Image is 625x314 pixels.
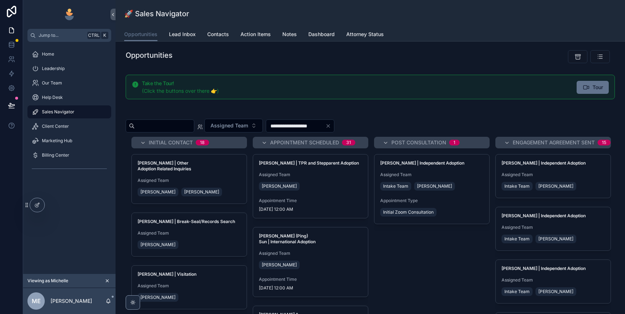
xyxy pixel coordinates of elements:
[380,198,483,204] span: Appointment Type
[577,81,609,94] button: Tour
[27,105,111,118] a: Sales Navigator
[593,84,603,91] span: Tour
[495,154,611,198] a: [PERSON_NAME] | Independent AdoptionAssigned TeamIntake Team[PERSON_NAME]
[42,123,69,129] span: Client Center
[502,182,533,191] a: Intake Team
[259,250,362,256] span: Assigned Team
[131,154,247,204] a: [PERSON_NAME] | Other Adoption Related InquiriesAssigned Team[PERSON_NAME][PERSON_NAME]
[308,28,335,42] a: Dashboard
[27,62,111,75] a: Leadership
[64,9,75,20] img: App logo
[535,182,576,191] a: [PERSON_NAME]
[124,28,157,42] a: Opportunities
[51,297,92,305] p: [PERSON_NAME]
[42,66,65,71] span: Leadership
[259,206,362,212] span: [DATE] 12:00 AM
[42,51,54,57] span: Home
[39,32,84,38] span: Jump to...
[502,287,533,296] a: Intake Team
[124,31,157,38] span: Opportunities
[383,209,434,215] span: Initial Zoom Consultation
[282,31,297,38] span: Notes
[538,236,573,242] span: [PERSON_NAME]
[138,271,196,277] strong: [PERSON_NAME] | Visitation
[138,240,178,249] a: [PERSON_NAME]
[27,134,111,147] a: Marketing Hub
[42,152,69,158] span: Billing Center
[380,208,437,217] a: Initial Zoom Consultation
[138,293,178,302] a: [PERSON_NAME]
[27,149,111,162] a: Billing Center
[502,224,605,230] span: Assigned Team
[102,32,108,38] span: K
[259,276,362,282] span: Appointment Time
[259,261,300,269] a: [PERSON_NAME]
[253,227,368,297] a: [PERSON_NAME] (Ping) Sun | International AdoptionAssigned Team[PERSON_NAME]Appointment Time[DATE]...
[502,277,605,283] span: Assigned Team
[535,287,576,296] a: [PERSON_NAME]
[504,236,530,242] span: Intake Team
[504,183,530,189] span: Intake Team
[210,122,248,129] span: Assigned Team
[138,160,191,171] strong: [PERSON_NAME] | Other Adoption Related Inquiries
[325,123,334,129] button: Clear
[502,235,533,243] a: Intake Team
[240,31,271,38] span: Action Items
[138,219,235,224] strong: [PERSON_NAME] | Break-Seal/Records Search
[259,285,362,291] span: [DATE] 12:00 AM
[169,31,196,38] span: Lead Inbox
[27,91,111,104] a: Help Desk
[453,140,455,145] div: 1
[207,28,229,42] a: Contacts
[131,213,247,257] a: [PERSON_NAME] | Break-Seal/Records SearchAssigned Team[PERSON_NAME]
[346,140,351,145] div: 31
[259,160,359,166] strong: [PERSON_NAME] | TPR and Stepparent Adoption
[27,48,111,61] a: Home
[140,189,175,195] span: [PERSON_NAME]
[207,31,229,38] span: Contacts
[391,139,446,146] span: Post Consultation
[138,178,241,183] span: Assigned Team
[380,160,464,166] strong: [PERSON_NAME] | Independent Adoption
[259,198,362,204] span: Appointment Time
[142,87,571,95] div: (Click the buttons over there 👉)
[504,289,530,295] span: Intake Team
[374,154,490,224] a: [PERSON_NAME] | Independent AdoptionAssigned TeamIntake Team[PERSON_NAME]Appointment TypeInitial ...
[204,119,263,132] button: Select Button
[42,138,72,144] span: Marketing Hub
[538,183,573,189] span: [PERSON_NAME]
[495,260,611,304] a: [PERSON_NAME] | Independent AdoptionAssigned TeamIntake Team[PERSON_NAME]
[87,32,100,39] span: Ctrl
[417,183,452,189] span: [PERSON_NAME]
[513,139,595,146] span: Engagement Agreement Sent
[32,297,41,305] span: ME
[181,188,222,196] a: [PERSON_NAME]
[253,154,368,218] a: [PERSON_NAME] | TPR and Stepparent AdoptionAssigned Team[PERSON_NAME]Appointment Time[DATE] 12:00 AM
[282,28,297,42] a: Notes
[140,242,175,248] span: [PERSON_NAME]
[262,183,297,189] span: [PERSON_NAME]
[42,95,63,100] span: Help Desk
[27,278,68,284] span: Viewing as Michelle
[23,42,116,185] div: scrollable content
[140,295,175,300] span: [PERSON_NAME]
[259,172,362,178] span: Assigned Team
[602,140,606,145] div: 15
[259,182,300,191] a: [PERSON_NAME]
[380,182,411,191] a: Intake Team
[27,77,111,90] a: Our Team
[502,160,586,166] strong: [PERSON_NAME] | Independent Adoption
[502,266,586,271] strong: [PERSON_NAME] | Independent Adoption
[502,172,605,178] span: Assigned Team
[380,172,483,178] span: Assigned Team
[259,233,316,244] strong: [PERSON_NAME] (Ping) Sun | International Adoption
[27,120,111,133] a: Client Center
[502,213,586,218] strong: [PERSON_NAME] | Independent Adoption
[240,28,271,42] a: Action Items
[138,188,178,196] a: [PERSON_NAME]
[131,265,247,309] a: [PERSON_NAME] | VisitationAssigned Team[PERSON_NAME]
[346,31,384,38] span: Attorney Status
[126,50,173,60] h1: Opportunities
[124,9,189,19] h1: 🚀 Sales Navigator
[270,139,339,146] span: Appointment Scheduled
